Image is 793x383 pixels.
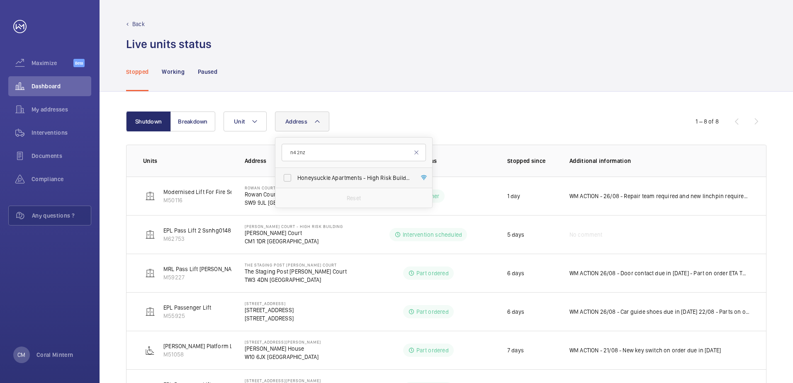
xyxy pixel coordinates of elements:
[569,346,721,354] p: WM ACTION - 21/08 - New key switch on order due in [DATE]
[245,353,321,361] p: W10 6JX [GEOGRAPHIC_DATA]
[145,307,155,317] img: elevator.svg
[145,268,155,278] img: elevator.svg
[569,230,603,239] span: No comment
[163,350,238,359] p: M51058
[245,344,321,353] p: [PERSON_NAME] House
[347,194,361,202] p: Reset
[163,342,238,350] p: [PERSON_NAME] Platform Lift
[416,346,449,354] p: Part ordered
[32,211,91,220] span: Any questions ?
[245,314,294,322] p: [STREET_ADDRESS]
[163,235,235,243] p: M62753
[126,112,171,131] button: Shutdown
[162,68,184,76] p: Working
[163,188,293,196] p: Modernised Lift For Fire Services - LEFT HAND LIFT
[245,339,321,344] p: [STREET_ADDRESS][PERSON_NAME]
[297,174,411,182] span: Honeysuckle Apartments - High Risk Building - Honeysuckle Apartments, [GEOGRAPHIC_DATA]
[245,262,347,267] p: The Staging Post [PERSON_NAME] Court
[245,267,347,276] p: The Staging Post [PERSON_NAME] Court
[507,192,520,200] p: 1 day
[145,191,155,201] img: elevator.svg
[198,68,217,76] p: Paused
[163,265,241,273] p: MRL Pass Lift [PERSON_NAME]
[416,269,449,277] p: Part ordered
[32,105,91,114] span: My addresses
[126,36,212,52] h1: Live units status
[569,192,749,200] p: WM ACTION - 26/08 - Repair team required and new linchpin required to be ordered and repair date ...
[569,308,749,316] p: WM ACTION 26/08 - Car guide shoes due in [DATE] 22/08 - Parts on order ETA [DATE] 27th. WM ACTION...
[32,59,73,67] span: Maximize
[403,230,462,239] p: Intervention scheduled
[36,351,73,359] p: Coral Mintern
[163,312,211,320] p: M55925
[275,112,329,131] button: Address
[143,157,231,165] p: Units
[416,308,449,316] p: Part ordered
[245,276,347,284] p: TW3 4DN [GEOGRAPHIC_DATA]
[126,68,148,76] p: Stopped
[32,175,91,183] span: Compliance
[245,157,362,165] p: Address
[245,185,354,190] p: Rowan Court Flats 78-194 - High Risk Building
[163,196,293,204] p: M50116
[245,237,343,245] p: CM1 1DR [GEOGRAPHIC_DATA]
[132,20,145,28] p: Back
[507,157,556,165] p: Stopped since
[170,112,215,131] button: Breakdown
[245,378,335,383] p: [STREET_ADDRESS][PERSON_NAME]
[245,224,343,229] p: [PERSON_NAME] Court - High Risk Building
[163,303,211,312] p: EPL Passenger Lift
[245,306,294,314] p: [STREET_ADDRESS]
[17,351,25,359] p: CM
[145,230,155,240] img: elevator.svg
[696,117,719,126] div: 1 – 8 of 8
[163,273,241,281] p: M59227
[507,346,524,354] p: 7 days
[245,301,294,306] p: [STREET_ADDRESS]
[73,59,85,67] span: Beta
[245,229,343,237] p: [PERSON_NAME] Court
[507,308,524,316] p: 6 days
[245,190,354,199] p: Rowan Court Flats 78-194
[569,157,749,165] p: Additional information
[507,269,524,277] p: 6 days
[285,118,307,125] span: Address
[145,345,155,355] img: platform_lift.svg
[507,230,524,239] p: 5 days
[163,226,235,235] p: EPL Pass Lift 2 Ssnhg01482
[32,152,91,160] span: Documents
[234,118,245,125] span: Unit
[32,128,91,137] span: Interventions
[569,269,749,277] p: WM ACTION 26/08 - Door contact due in [DATE] - Part on order ETA TBC. WM ACTION - 21/08 - Car doo...
[224,112,267,131] button: Unit
[245,199,354,207] p: SW9 9JL [GEOGRAPHIC_DATA]
[282,144,426,161] input: Search by address
[32,82,91,90] span: Dashboard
